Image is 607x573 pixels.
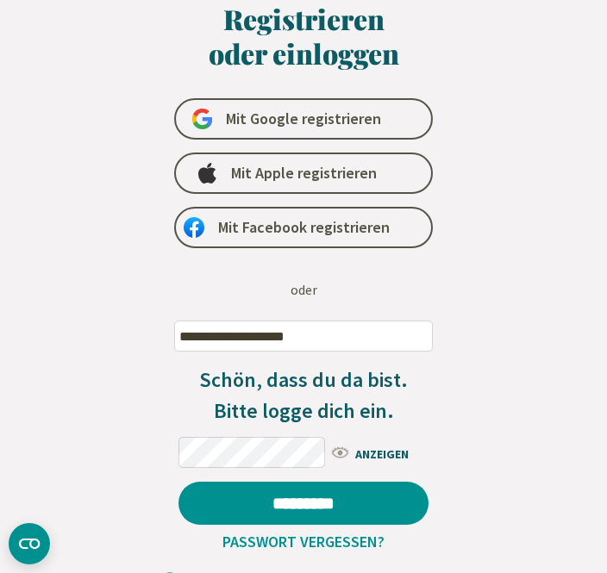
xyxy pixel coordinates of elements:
[174,207,433,248] a: Mit Facebook registrieren
[174,98,433,140] a: Mit Google registrieren
[218,217,390,238] span: Mit Facebook registrieren
[166,2,441,71] h1: Registrieren oder einloggen
[291,279,317,300] div: oder
[9,523,50,564] button: CMP-Widget öffnen
[216,532,391,551] a: Passwort vergessen?
[178,364,429,427] h3: Schön, dass du da bist. Bitte logge dich ein.
[329,442,429,464] span: ANZEIGEN
[231,163,377,184] span: Mit Apple registrieren
[174,153,433,194] a: Mit Apple registrieren
[226,109,381,129] span: Mit Google registrieren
